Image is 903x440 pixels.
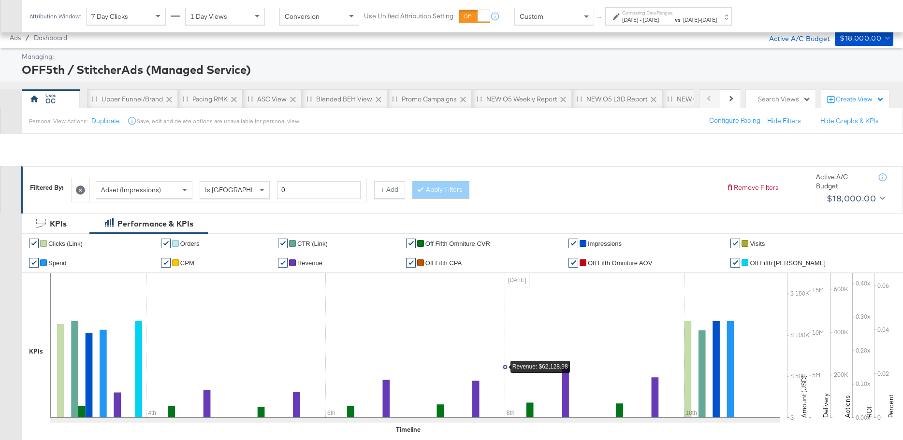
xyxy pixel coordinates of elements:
span: 1 Day Views [190,12,227,21]
div: Active A/C Budget [759,30,830,45]
div: Drag to reorder tab [392,96,397,101]
div: Attribution Window: [29,13,81,20]
a: ✔ [278,239,288,248]
div: Pacing RMK [192,95,228,104]
a: Dashboard [34,34,67,42]
a: ✔ [406,239,416,248]
span: Revenue [297,259,322,267]
div: Drag to reorder tab [92,96,97,101]
span: Is [GEOGRAPHIC_DATA] [205,185,279,194]
div: NEW O5 L3D Report [586,95,647,104]
a: ✔ [29,239,39,248]
span: Off Fifth [PERSON_NAME] [750,259,826,267]
span: Conversion [285,12,320,21]
span: Spend [48,259,67,267]
button: Remove Filters [726,183,779,192]
span: [DATE] [683,16,699,23]
div: Promo Campaigns [402,95,457,104]
div: Create View [836,95,884,104]
text: Percent [887,395,895,418]
div: Managing: [22,52,891,61]
span: Visits [750,240,765,247]
button: $18,000.00 [823,191,887,206]
div: Drag to reorder tab [248,96,253,101]
span: ↑ [595,16,604,20]
div: Performance & KPIs [117,218,193,229]
div: $18,000.00 [840,32,881,44]
text: Delivery [821,393,830,418]
span: Ads [10,34,21,42]
span: / [21,34,34,42]
text: Amount (USD) [800,375,808,418]
div: Active A/C Budget [816,172,869,190]
button: Hide Graphs & KPIs [820,116,879,126]
label: Use Unified Attribution Setting: [364,12,455,21]
div: Drag to reorder tab [306,96,312,101]
span: 7 Day Clicks [91,12,128,21]
span: off fifth CPA [425,259,462,267]
div: Blended BEH View [316,95,372,104]
div: OC [45,97,56,106]
span: Clicks (Link) [48,240,83,247]
span: Impressions [588,240,622,247]
div: Save, edit and delete options are unavailable for personal view. [137,117,300,125]
div: Timeline [396,425,421,434]
text: ROI [865,406,874,418]
div: NEW O5 Weekly Report [486,95,557,104]
input: Enter a number [277,181,361,199]
div: Personal View Actions: [29,117,87,125]
a: ✔ [278,258,288,268]
div: - [622,16,673,24]
button: + Add [374,181,405,199]
span: CPM [180,259,194,267]
div: - [682,16,717,24]
button: $18,000.00 [835,30,893,46]
div: Drag to reorder tab [183,96,188,101]
span: Off Fifth Omniture CVR [425,240,490,247]
label: Comparing Date Ranges: [622,10,673,16]
div: Drag to reorder tab [577,96,582,101]
button: Duplicate [91,116,120,126]
a: ✔ [568,258,578,268]
a: ✔ [730,239,740,248]
a: ✔ [406,258,416,268]
div: Drag to reorder tab [477,96,482,101]
span: Off Fifth Omniture AOV [588,259,652,267]
span: [DATE] [622,16,638,23]
div: Search Views [758,95,811,104]
span: Orders [180,240,200,247]
button: Configure Pacing [702,112,767,129]
span: [DATE] [701,16,717,23]
span: Custom [520,12,543,21]
div: OFF5th / StitcherAds (Managed Service) [22,61,891,78]
div: $18,000.00 [827,191,876,206]
text: Actions [843,395,852,418]
strong: vs [673,16,682,23]
div: NEW O5 Daily ROAS [677,95,738,104]
span: CTR (Link) [297,240,328,247]
a: ✔ [730,258,740,268]
div: Upper Funnel/Brand [102,95,163,104]
div: KPIs [50,218,67,229]
a: ✔ [161,258,171,268]
div: Filtered By: [30,183,64,192]
div: KPIs [29,347,43,356]
div: ASC View [257,95,287,104]
span: Adset (Impressions) [101,185,161,194]
a: ✔ [161,239,171,248]
div: Drag to reorder tab [667,96,672,101]
a: ✔ [568,239,578,248]
span: [DATE] [643,16,659,23]
a: ✔ [29,258,39,268]
button: Hide Filters [767,116,801,126]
